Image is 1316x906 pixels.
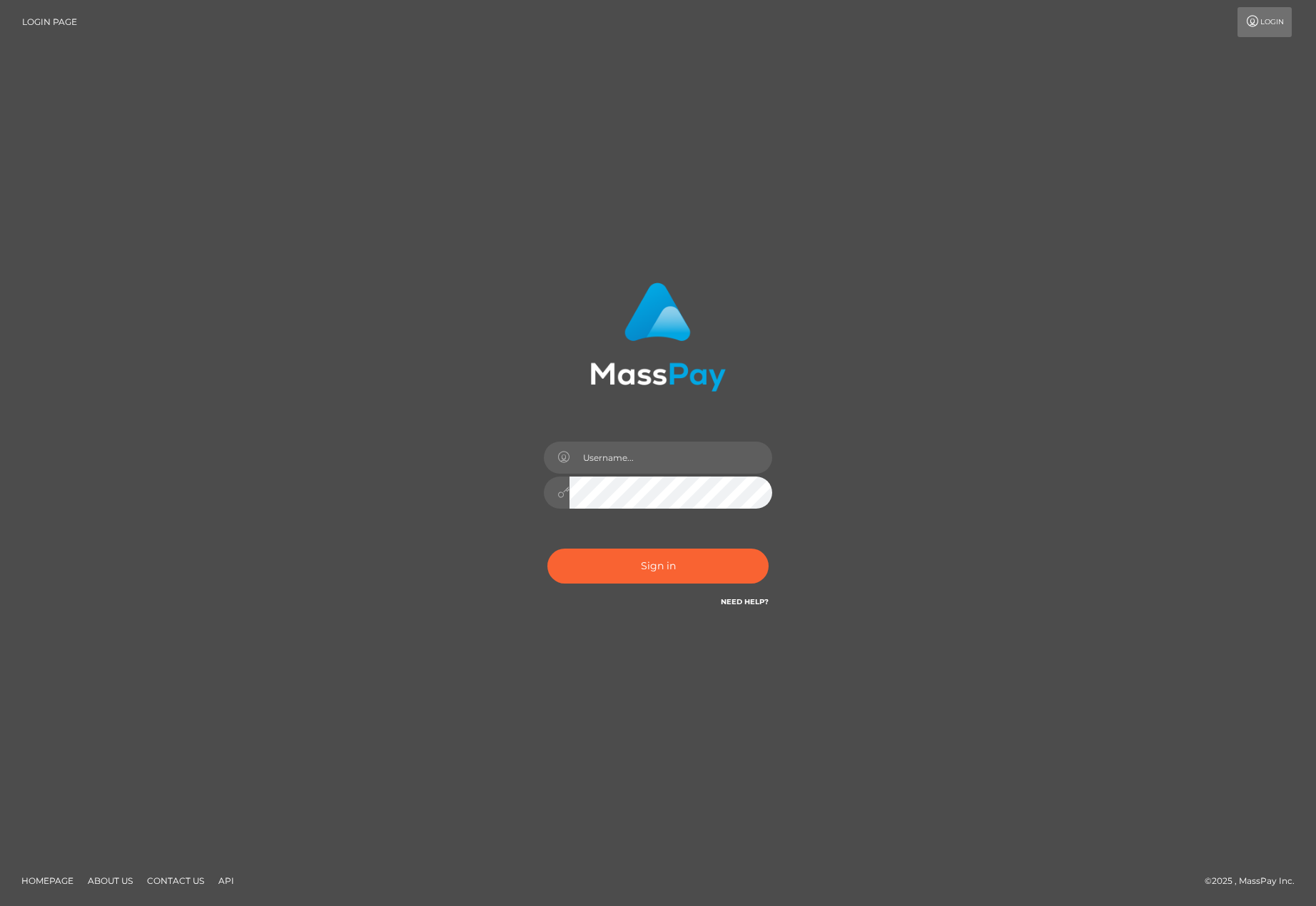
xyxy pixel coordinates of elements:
[721,597,769,606] a: Need Help?
[1237,7,1292,37] a: Login
[570,442,772,474] input: Username...
[16,870,79,892] a: Homepage
[141,870,210,892] a: Contact Us
[590,283,726,392] img: MassPay Login
[547,549,769,584] button: Sign in
[82,870,138,892] a: About Us
[1205,873,1305,889] div: © 2025 , MassPay Inc.
[213,870,240,892] a: API
[22,7,77,37] a: Login Page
